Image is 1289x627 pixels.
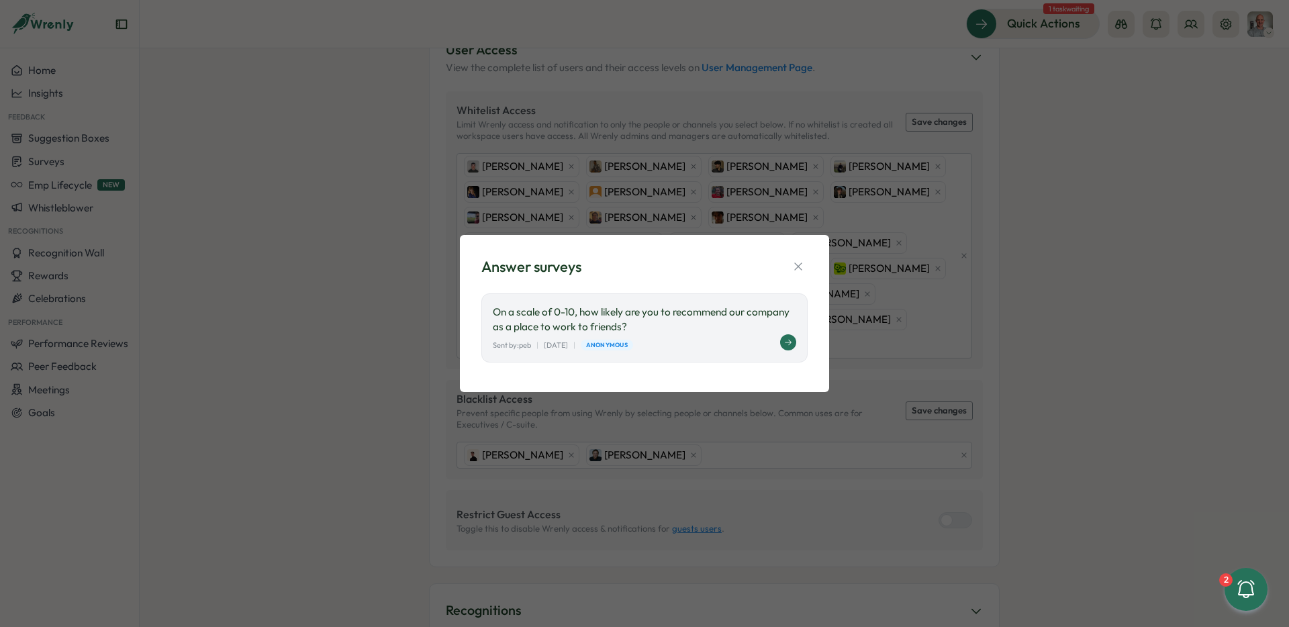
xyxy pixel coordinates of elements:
p: | [536,340,538,351]
div: Answer surveys [481,256,581,277]
a: On a scale of 0-10, how likely are you to recommend our company as a place to work to friends?Sen... [481,293,808,363]
span: Anonymous [586,340,628,350]
p: Sent by: peb [493,340,531,351]
button: 2 [1225,568,1268,611]
p: [DATE] [544,340,568,351]
p: | [573,340,575,351]
p: On a scale of 0-10, how likely are you to recommend our company as a place to work to friends? [493,305,796,334]
div: 2 [1219,573,1233,587]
